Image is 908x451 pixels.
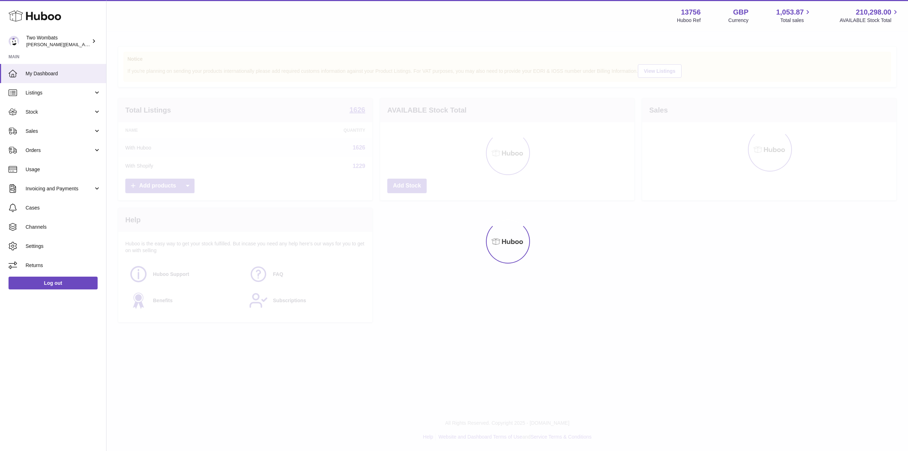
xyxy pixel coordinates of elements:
[26,42,180,47] span: [PERSON_NAME][EMAIL_ADDRESS][PERSON_NAME][DOMAIN_NAME]
[839,7,899,24] a: 210,298.00 AVAILABLE Stock Total
[677,17,701,24] div: Huboo Ref
[26,89,93,96] span: Listings
[776,7,812,24] a: 1,053.87 Total sales
[26,34,90,48] div: Two Wombats
[26,205,101,211] span: Cases
[26,109,93,115] span: Stock
[26,185,93,192] span: Invoicing and Payments
[839,17,899,24] span: AVAILABLE Stock Total
[780,17,812,24] span: Total sales
[26,128,93,135] span: Sales
[26,243,101,250] span: Settings
[26,224,101,230] span: Channels
[9,277,98,289] a: Log out
[728,17,749,24] div: Currency
[26,166,101,173] span: Usage
[733,7,748,17] strong: GBP
[26,262,101,269] span: Returns
[9,36,19,47] img: philip.carroll@twowombats.com
[776,7,804,17] span: 1,053.87
[681,7,701,17] strong: 13756
[856,7,891,17] span: 210,298.00
[26,147,93,154] span: Orders
[26,70,101,77] span: My Dashboard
